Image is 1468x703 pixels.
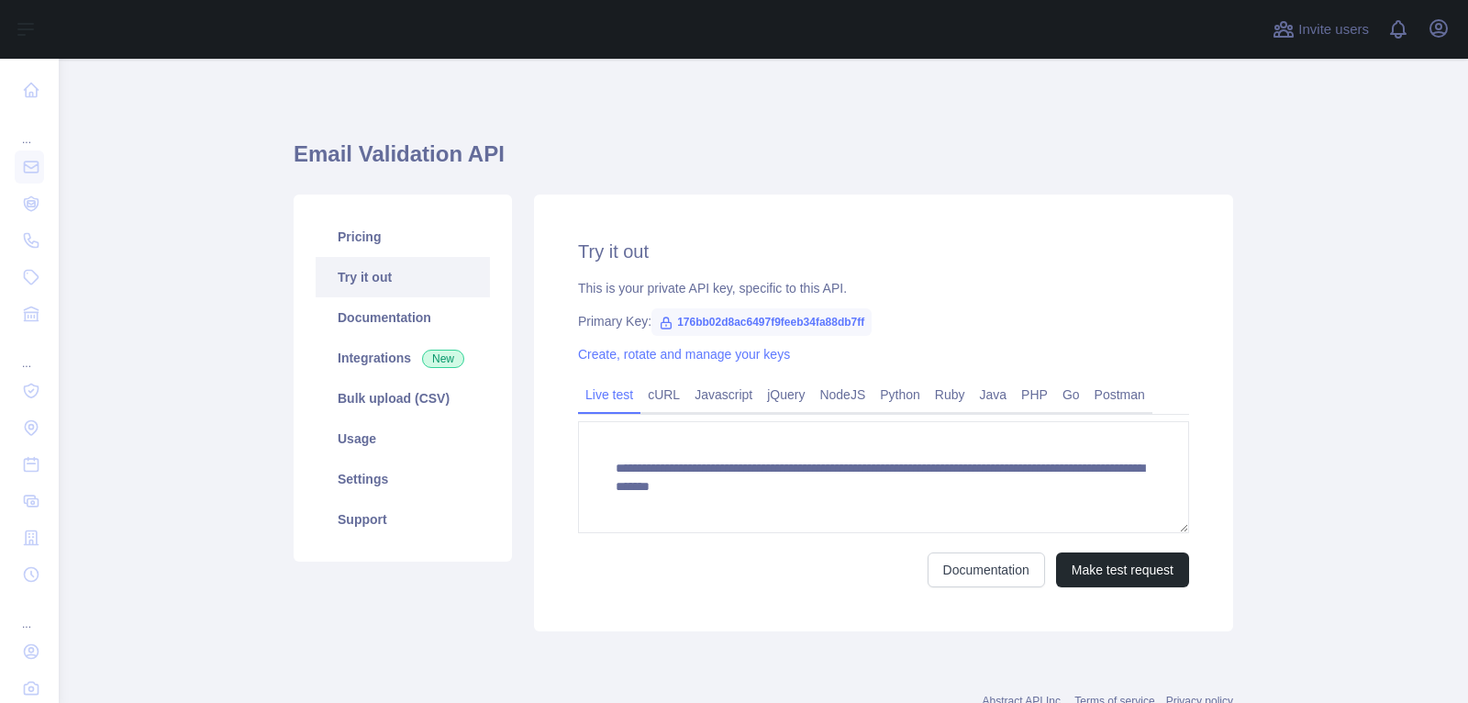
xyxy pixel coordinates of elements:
a: Java [973,380,1015,409]
h2: Try it out [578,239,1189,264]
a: NodeJS [812,380,873,409]
div: ... [15,110,44,147]
div: Primary Key: [578,312,1189,330]
button: Invite users [1269,15,1373,44]
a: PHP [1014,380,1055,409]
a: Python [873,380,928,409]
a: cURL [640,380,687,409]
a: Documentation [928,552,1045,587]
a: Usage [316,418,490,459]
div: ... [15,595,44,631]
a: Pricing [316,217,490,257]
div: ... [15,334,44,371]
span: 176bb02d8ac6497f9feeb34fa88db7ff [651,308,872,336]
a: Settings [316,459,490,499]
a: Try it out [316,257,490,297]
a: Create, rotate and manage your keys [578,347,790,362]
span: Invite users [1298,19,1369,40]
h1: Email Validation API [294,139,1233,184]
a: Ruby [928,380,973,409]
button: Make test request [1056,552,1189,587]
a: Documentation [316,297,490,338]
a: Go [1055,380,1087,409]
div: This is your private API key, specific to this API. [578,279,1189,297]
a: Bulk upload (CSV) [316,378,490,418]
a: Integrations New [316,338,490,378]
span: New [422,350,464,368]
a: Postman [1087,380,1152,409]
a: Live test [578,380,640,409]
a: Javascript [687,380,760,409]
a: Support [316,499,490,540]
a: jQuery [760,380,812,409]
